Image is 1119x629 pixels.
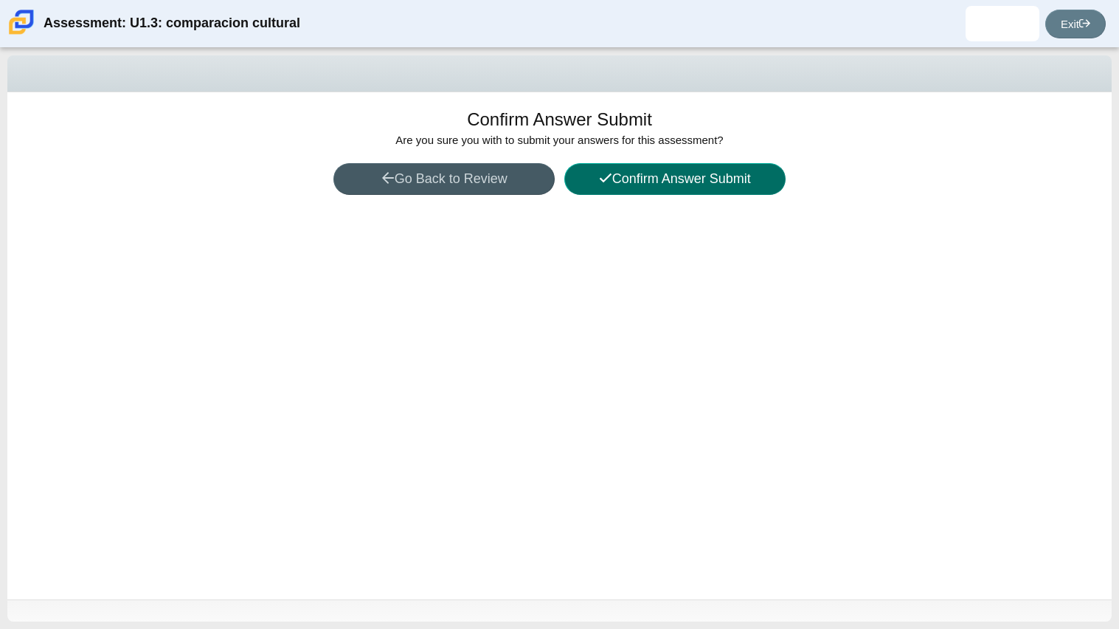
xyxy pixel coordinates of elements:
[333,163,555,195] button: Go Back to Review
[991,12,1014,35] img: luis.barron.PHBh9x
[1045,10,1106,38] a: Exit
[564,163,786,195] button: Confirm Answer Submit
[44,6,300,41] div: Assessment: U1.3: comparacion cultural
[6,7,37,38] img: Carmen School of Science & Technology
[6,27,37,40] a: Carmen School of Science & Technology
[467,107,652,132] h1: Confirm Answer Submit
[395,134,723,146] span: Are you sure you with to submit your answers for this assessment?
